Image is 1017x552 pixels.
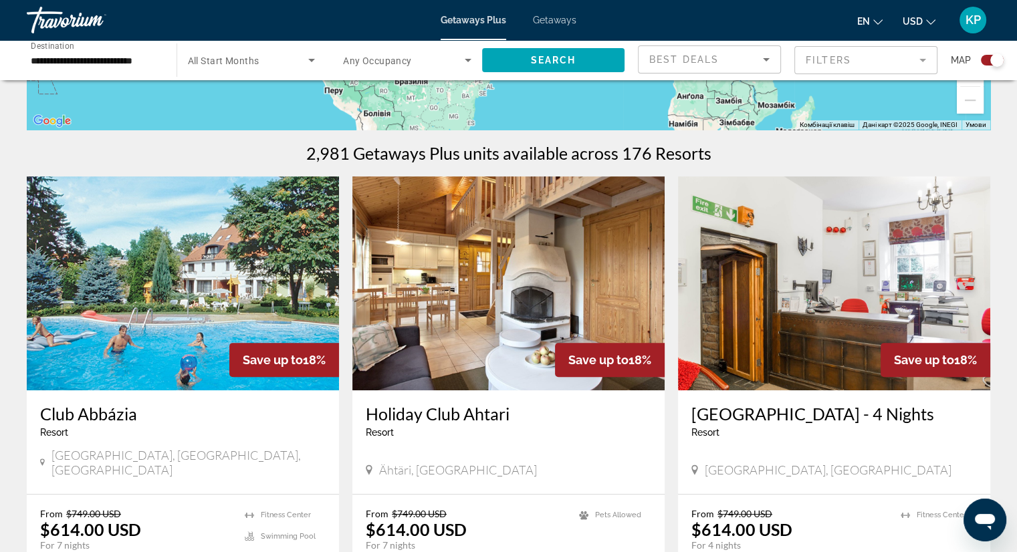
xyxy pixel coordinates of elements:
[66,508,121,519] span: $749.00 USD
[31,41,74,50] span: Destination
[261,511,311,519] span: Fitness Center
[857,16,870,27] span: en
[678,176,990,390] img: 4128O01X.jpg
[27,176,339,390] img: 2833E01X.jpg
[366,427,394,438] span: Resort
[379,462,537,477] span: Ähtäri, [GEOGRAPHIC_DATA]
[691,539,887,551] p: For 4 nights
[533,15,576,25] a: Getaways
[717,508,772,519] span: $749.00 USD
[705,462,951,477] span: [GEOGRAPHIC_DATA], [GEOGRAPHIC_DATA]
[441,15,506,25] a: Getaways Plus
[482,48,625,72] button: Search
[366,508,388,519] span: From
[40,427,68,438] span: Resort
[343,55,412,66] span: Any Occupancy
[649,51,770,67] mat-select: Sort by
[903,16,923,27] span: USD
[691,427,719,438] span: Resort
[794,45,937,75] button: Filter
[800,120,855,130] button: Комбінації клавіш
[306,143,711,163] h1: 2,981 Getaways Plus units available across 176 Resorts
[27,3,160,37] a: Travorium
[366,519,467,539] p: $614.00 USD
[40,519,141,539] p: $614.00 USD
[51,448,326,477] span: [GEOGRAPHIC_DATA], [GEOGRAPHIC_DATA], [GEOGRAPHIC_DATA]
[881,343,990,377] div: 18%
[30,112,74,130] img: Google
[229,343,339,377] div: 18%
[951,51,971,70] span: Map
[366,404,651,424] a: Holiday Club Ahtari
[903,11,935,31] button: Change currency
[352,176,665,390] img: 5858I01X.jpg
[863,121,957,128] span: Дані карт ©2025 Google, INEGI
[188,55,259,66] span: All Start Months
[568,353,629,367] span: Save up to
[894,353,954,367] span: Save up to
[917,511,967,519] span: Fitness Center
[40,539,231,551] p: For 7 nights
[955,6,990,34] button: User Menu
[857,11,883,31] button: Change language
[649,54,719,65] span: Best Deals
[530,55,576,65] span: Search
[966,13,981,27] span: KP
[691,508,714,519] span: From
[691,519,792,539] p: $614.00 USD
[691,404,977,424] a: [GEOGRAPHIC_DATA] - 4 Nights
[392,508,447,519] span: $749.00 USD
[966,121,986,128] a: Умови (відкривається в новій вкладці)
[40,404,326,424] a: Club Abbázia
[30,112,74,130] a: Відкрити цю область на Картах Google (відкриється нове вікно)
[243,353,303,367] span: Save up to
[964,499,1006,541] iframe: Кнопка для запуску вікна повідомлень
[595,511,641,519] span: Pets Allowed
[366,539,566,551] p: For 7 nights
[555,343,665,377] div: 18%
[957,87,984,114] button: Зменшити
[40,508,63,519] span: From
[261,532,316,541] span: Swimming Pool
